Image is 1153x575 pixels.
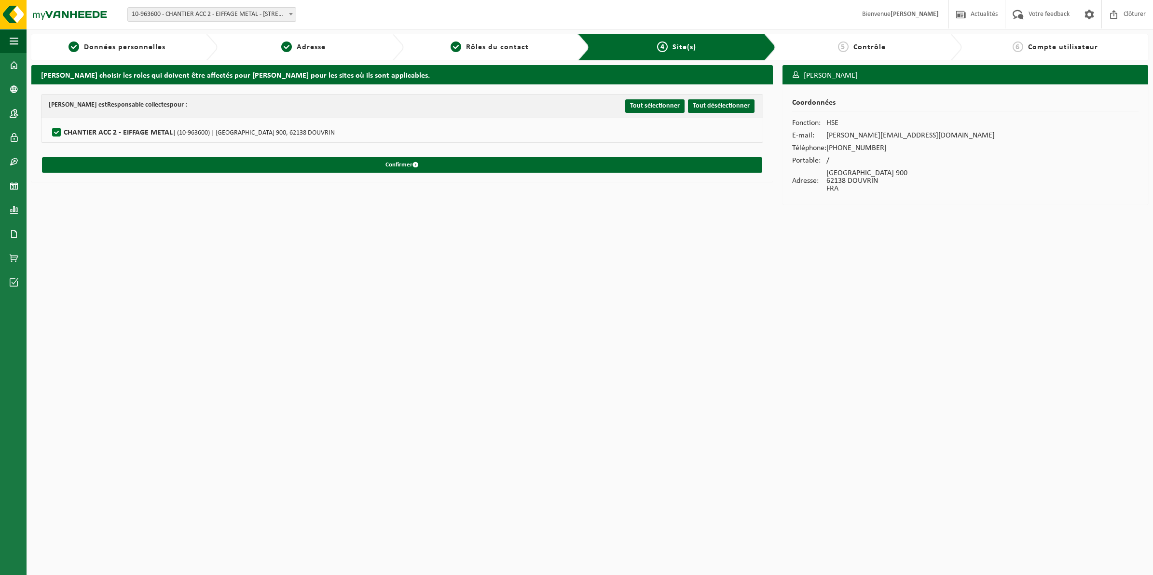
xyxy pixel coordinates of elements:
strong: Responsable collectes [107,101,170,109]
span: 1 [69,41,79,52]
td: Fonction: [792,117,826,129]
strong: [PERSON_NAME] [891,11,939,18]
h2: Coordonnées [792,99,1139,112]
a: 3Rôles du contact [409,41,571,53]
td: Portable: [792,154,826,167]
h2: [PERSON_NAME] choisir les roles qui doivent être affectés pour [PERSON_NAME] pour les sites où il... [31,65,773,84]
td: [PERSON_NAME][EMAIL_ADDRESS][DOMAIN_NAME] [826,129,995,142]
span: 10-963600 - CHANTIER ACC 2 - EIFFAGE METAL - 62138 DOUVRIN, AVENUE DE PARIS 900 [127,7,296,22]
td: E-mail: [792,129,826,142]
button: Tout sélectionner [625,99,685,113]
div: [PERSON_NAME] est pour : [49,99,187,111]
span: Adresse [297,43,326,51]
span: 6 [1013,41,1023,52]
label: CHANTIER ACC 2 - EIFFAGE METAL [50,125,335,140]
h3: [PERSON_NAME] [782,65,1148,86]
span: Contrôle [853,43,886,51]
span: | (10-963600) | [GEOGRAPHIC_DATA] 900, 62138 DOUVRIN [173,129,335,137]
span: Rôles du contact [466,43,529,51]
button: Confirmer [42,157,762,173]
td: Adresse: [792,167,826,195]
span: 4 [657,41,668,52]
button: Tout désélectionner [688,99,755,113]
td: [GEOGRAPHIC_DATA] 900 62138 DOUVRIN FRA [826,167,995,195]
a: 1Données personnelles [36,41,198,53]
span: 10-963600 - CHANTIER ACC 2 - EIFFAGE METAL - 62138 DOUVRIN, AVENUE DE PARIS 900 [128,8,296,21]
td: HSE [826,117,995,129]
a: 2Adresse [222,41,384,53]
td: [PHONE_NUMBER] [826,142,995,154]
span: 2 [281,41,292,52]
td: Téléphone: [792,142,826,154]
span: Compte utilisateur [1028,43,1098,51]
span: Données personnelles [84,43,165,51]
span: 3 [451,41,461,52]
span: Site(s) [673,43,696,51]
span: 5 [838,41,849,52]
td: / [826,154,995,167]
